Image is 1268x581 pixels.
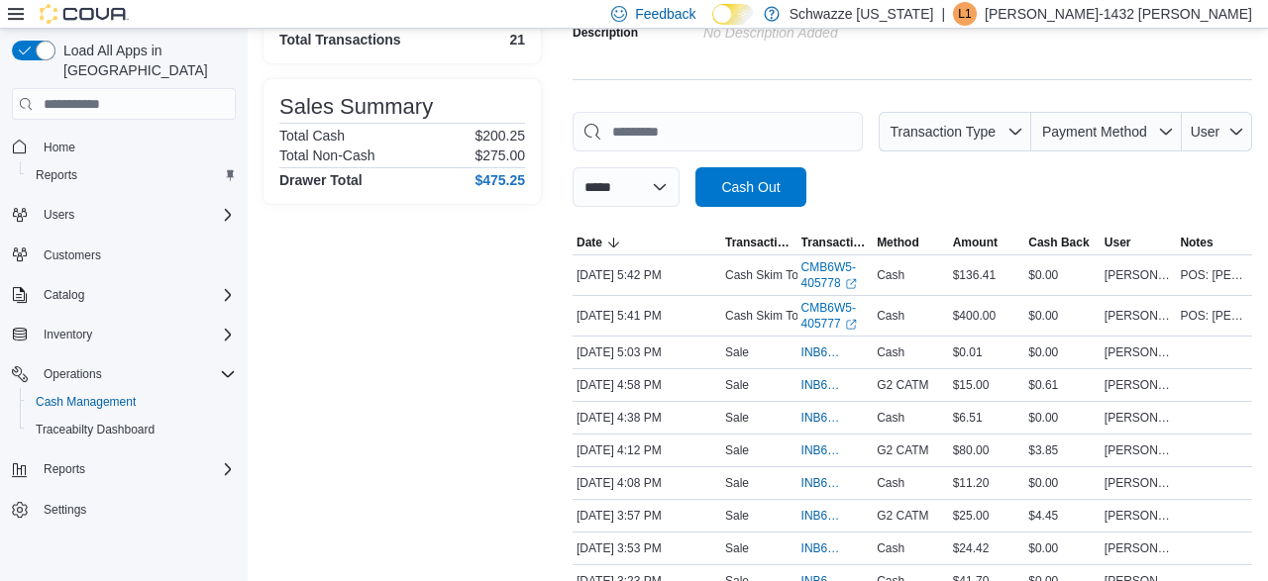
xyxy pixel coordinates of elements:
[573,504,721,528] div: [DATE] 3:57 PM
[958,2,971,26] span: L1
[44,140,75,155] span: Home
[953,344,983,360] span: $0.01
[36,134,236,158] span: Home
[801,406,870,430] button: INB6W5-3608799
[941,2,945,26] p: |
[845,319,857,331] svg: External link
[801,504,870,528] button: INB6W5-3608655
[573,263,721,287] div: [DATE] 5:42 PM
[28,390,144,414] a: Cash Management
[36,362,236,386] span: Operations
[55,41,236,80] span: Load All Apps in [GEOGRAPHIC_DATA]
[877,267,904,283] span: Cash
[877,442,928,458] span: G2 CATM
[28,163,85,187] a: Reports
[44,207,74,223] span: Users
[279,172,363,188] h4: Drawer Total
[801,471,870,495] button: INB6W5-3608701
[953,442,990,458] span: $80.00
[36,394,136,410] span: Cash Management
[36,167,77,183] span: Reports
[801,508,850,524] span: INB6W5-3608655
[1024,406,1101,430] div: $0.00
[953,267,996,283] span: $136.41
[1031,112,1182,151] button: Payment Method
[1105,308,1173,324] span: [PERSON_NAME]-1432 [PERSON_NAME]
[1105,442,1173,458] span: [PERSON_NAME]-1265 [PERSON_NAME]
[573,25,638,41] label: Description
[44,502,86,518] span: Settings
[12,124,236,575] nav: Complex example
[801,259,870,291] a: CMB6W5-405778External link
[953,508,990,524] span: $25.00
[801,235,870,250] span: Transaction #
[1105,508,1173,524] span: [PERSON_NAME]-1265 [PERSON_NAME]
[1024,438,1101,462] div: $3.85
[879,112,1031,151] button: Transaction Type
[1024,504,1101,528] div: $4.45
[877,410,904,426] span: Cash
[953,540,990,556] span: $24.42
[1024,471,1101,495] div: $0.00
[725,267,826,283] p: Cash Skim To Safe
[721,231,797,254] button: Transaction Type
[1024,231,1101,254] button: Cash Back
[44,247,101,263] span: Customers
[1105,540,1173,556] span: [PERSON_NAME]-1265 [PERSON_NAME]
[1101,231,1177,254] button: User
[801,442,850,458] span: INB6W5-3608714
[279,128,345,144] h6: Total Cash
[953,475,990,491] span: $11.20
[725,540,749,556] p: Sale
[475,172,525,188] h4: $475.25
[801,540,850,556] span: INB6W5-3608632
[4,201,244,229] button: Users
[475,147,525,163] p: $275.00
[877,377,928,393] span: G2 CATM
[475,128,525,144] p: $200.25
[4,360,244,388] button: Operations
[36,323,100,346] button: Inventory
[725,442,749,458] p: Sale
[28,418,162,441] a: Traceabilty Dashboard
[1105,344,1173,360] span: [PERSON_NAME]-1265 [PERSON_NAME]
[1105,475,1173,491] span: [PERSON_NAME]-1265 [PERSON_NAME]
[573,438,721,462] div: [DATE] 4:12 PM
[725,508,749,524] p: Sale
[36,203,82,227] button: Users
[36,457,236,481] span: Reports
[1024,340,1101,364] div: $0.00
[44,461,85,477] span: Reports
[36,203,236,227] span: Users
[509,32,525,48] h4: 21
[36,243,109,267] a: Customers
[573,304,721,328] div: [DATE] 5:41 PM
[573,112,863,151] input: This is a search bar. As you type, the results lower in the page will automatically filter.
[712,25,713,26] span: Dark Mode
[949,231,1025,254] button: Amount
[20,416,244,443] button: Traceabilty Dashboard
[573,406,721,430] div: [DATE] 4:38 PM
[573,231,721,254] button: Date
[635,4,695,24] span: Feedback
[4,241,244,269] button: Customers
[1191,124,1220,140] span: User
[801,475,850,491] span: INB6W5-3608701
[1180,308,1248,324] span: POS: [PERSON_NAME] SD: [PERSON_NAME]
[279,147,375,163] h6: Total Non-Cash
[797,231,874,254] button: Transaction #
[725,235,793,250] span: Transaction Type
[36,136,83,159] a: Home
[36,283,92,307] button: Catalog
[44,327,92,342] span: Inventory
[877,475,904,491] span: Cash
[695,167,806,207] button: Cash Out
[40,4,129,24] img: Cova
[36,323,236,346] span: Inventory
[801,373,870,397] button: INB6W5-3608878
[721,177,780,197] span: Cash Out
[36,242,236,267] span: Customers
[4,321,244,348] button: Inventory
[1042,124,1147,140] span: Payment Method
[725,410,749,426] p: Sale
